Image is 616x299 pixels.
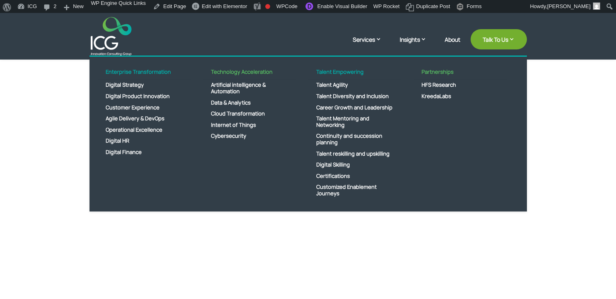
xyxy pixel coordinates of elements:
[98,124,191,136] a: Operational Excellence
[91,17,132,56] img: ICG
[416,3,450,16] span: Duplicate Post
[353,35,390,56] a: Services
[308,159,401,171] a: Digital Skilling
[98,69,191,80] a: Enterprise Transformation
[98,91,191,102] a: Digital Product Innovation
[308,171,401,182] a: Certifications
[98,147,191,158] a: Digital Finance
[265,4,270,9] div: Focus keyphrase not set
[414,79,507,91] a: HFS Research
[203,108,296,120] a: Cloud Transformation
[308,102,401,113] a: Career Growth and Leadership
[308,182,401,199] a: Customized Enablement Journeys
[414,69,507,80] a: Partnerships
[308,69,401,80] a: Talent Empowering
[98,102,191,113] a: Customer Experience
[98,135,191,147] a: Digital HR
[445,36,460,56] a: About
[73,3,83,16] span: New
[308,113,401,130] a: Talent Mentoring and Networking
[17,153,600,177] h2: Discover how our partnership blends ICG’s regional expertise with HFS Research’s industry-leading...
[98,113,191,124] a: Agile Delivery & DevOps
[467,3,482,16] span: Forms
[53,3,56,16] span: 2
[308,79,401,91] a: Talent Agility
[308,91,401,102] a: Talent Diversity and Inclusion
[547,3,590,9] span: [PERSON_NAME]
[203,97,296,109] a: Data & Analytics
[203,79,296,97] a: Artificial intelligence & Automation
[308,148,401,160] a: Talent reskilling and upskilling
[17,89,600,143] h2: Driving Business Reinvention through Partnership with HFS Research
[98,79,191,91] a: Digital Strategy
[400,35,435,56] a: Insights
[414,91,507,102] a: KreedaLabs
[203,130,296,142] a: Cybersecurity
[308,130,401,148] a: Continuity and succession planning
[203,69,296,80] a: Technology Acceleration
[471,29,527,49] a: Talk To Us
[202,3,247,9] span: Edit with Elementor
[203,120,296,131] a: Internet of Things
